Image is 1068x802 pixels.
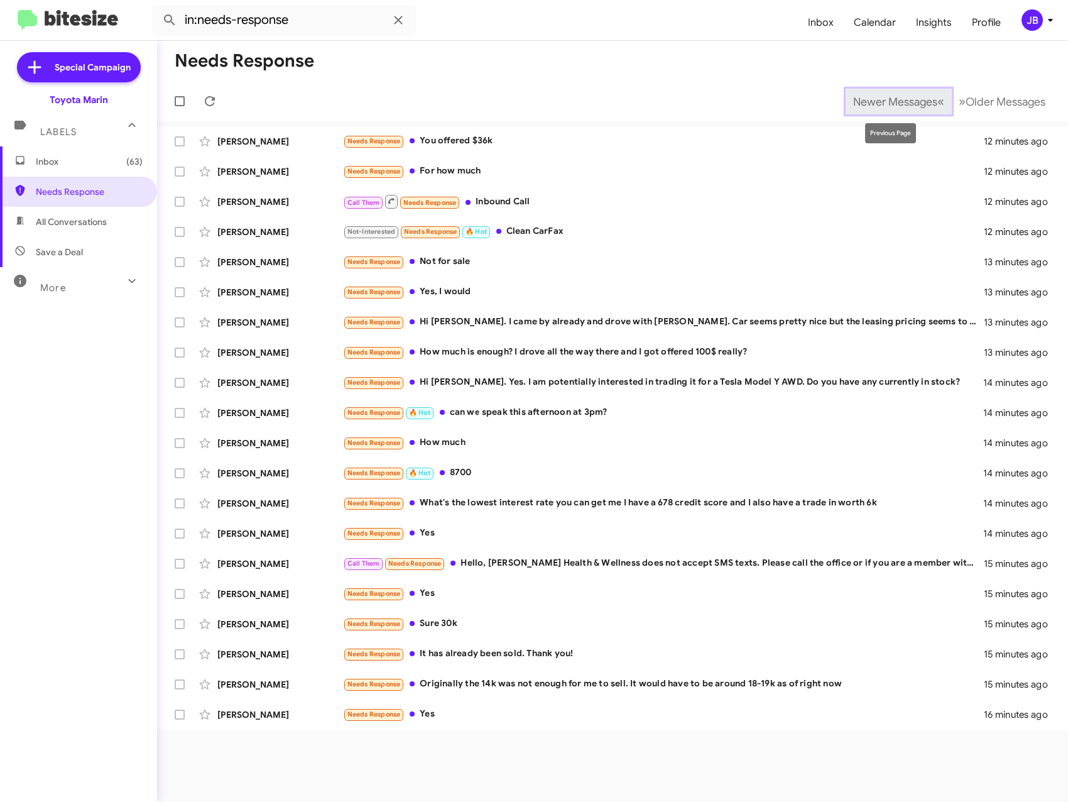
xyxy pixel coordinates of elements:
[347,529,401,537] span: Needs Response
[983,497,1058,510] div: 14 minutes ago
[403,199,457,207] span: Needs Response
[217,497,343,510] div: [PERSON_NAME]
[983,376,1058,389] div: 14 minutes ago
[347,469,401,477] span: Needs Response
[343,617,984,631] div: Sure 30k
[217,316,343,329] div: [PERSON_NAME]
[152,5,416,35] input: Search
[347,680,401,688] span: Needs Response
[217,195,343,208] div: [PERSON_NAME]
[126,155,143,168] span: (63)
[984,346,1058,359] div: 13 minutes ago
[347,258,401,266] span: Needs Response
[906,4,962,41] a: Insights
[984,618,1058,630] div: 15 minutes ago
[347,590,401,598] span: Needs Response
[984,286,1058,299] div: 13 minutes ago
[951,89,1053,114] button: Next
[343,466,983,480] div: 8700
[347,439,401,447] span: Needs Response
[409,409,430,417] span: 🔥 Hot
[984,708,1058,721] div: 16 minutes ago
[343,647,984,661] div: It has already been sold. Thank you!
[343,224,984,239] div: Clean CarFax
[343,194,984,209] div: Inbound Call
[343,255,984,269] div: Not for sale
[343,134,984,148] div: You offered $36k
[217,708,343,721] div: [PERSON_NAME]
[217,165,343,178] div: [PERSON_NAME]
[844,4,906,41] span: Calendar
[984,256,1058,268] div: 13 minutes ago
[217,437,343,449] div: [PERSON_NAME]
[984,678,1058,691] div: 15 minutes ago
[50,94,108,106] div: Toyota Marin
[347,199,380,207] span: Call Them
[959,94,966,109] span: »
[984,558,1058,570] div: 15 minutes ago
[347,378,401,387] span: Needs Response
[984,165,1058,178] div: 12 minutes ago
[1011,9,1054,31] button: JB
[217,226,343,238] div: [PERSON_NAME]
[343,285,984,299] div: Yes, I would
[55,61,131,74] span: Special Campaign
[966,95,1045,109] span: Older Messages
[175,51,314,71] h1: Needs Response
[983,527,1058,540] div: 14 minutes ago
[343,556,984,571] div: Hello, [PERSON_NAME] Health & Wellness does not accept SMS texts. Please call the office or if yo...
[984,135,1058,148] div: 12 minutes ago
[40,282,66,294] span: More
[347,137,401,145] span: Needs Response
[347,620,401,628] span: Needs Response
[1022,9,1043,31] div: JB
[343,677,984,691] div: Originally the 14k was not enough for me to sell. It would have to be around 18-19k as of right now
[343,164,984,179] div: For how much
[984,226,1058,238] div: 12 minutes ago
[217,376,343,389] div: [PERSON_NAME]
[343,315,984,329] div: Hi [PERSON_NAME]. I came by already and drove with [PERSON_NAME]. Car seems pretty nice but the l...
[36,216,107,228] span: All Conversations
[798,4,844,41] a: Inbox
[983,467,1058,480] div: 14 minutes ago
[984,588,1058,600] div: 15 minutes ago
[217,618,343,630] div: [PERSON_NAME]
[217,407,343,419] div: [PERSON_NAME]
[984,195,1058,208] div: 12 minutes ago
[937,94,944,109] span: «
[343,586,984,601] div: Yes
[217,256,343,268] div: [PERSON_NAME]
[347,559,380,568] span: Call Them
[343,405,983,420] div: can we speak this afternoon at 3pm?
[846,89,1053,114] nav: Page navigation example
[17,52,141,82] a: Special Campaign
[40,126,77,138] span: Labels
[466,228,487,236] span: 🔥 Hot
[347,318,401,326] span: Needs Response
[217,678,343,691] div: [PERSON_NAME]
[343,375,983,390] div: Hi [PERSON_NAME]. Yes. I am potentially interested in trading it for a Tesla Model Y AWD. Do you ...
[347,409,401,417] span: Needs Response
[217,467,343,480] div: [PERSON_NAME]
[983,407,1058,419] div: 14 minutes ago
[217,346,343,359] div: [PERSON_NAME]
[217,286,343,299] div: [PERSON_NAME]
[347,710,401,718] span: Needs Response
[343,496,983,510] div: What's the lowest interest rate you can get me I have a 678 credit score and I also have a trade ...
[36,185,143,198] span: Needs Response
[217,527,343,540] div: [PERSON_NAME]
[36,155,143,168] span: Inbox
[983,437,1058,449] div: 14 minutes ago
[347,167,401,175] span: Needs Response
[962,4,1011,41] a: Profile
[409,469,430,477] span: 🔥 Hot
[343,707,984,722] div: Yes
[343,345,984,360] div: How much is enough? I drove all the way there and I got offered 100$ really?
[347,499,401,507] span: Needs Response
[347,228,396,236] span: Not-Interested
[865,123,916,143] div: Previous Page
[347,650,401,658] span: Needs Response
